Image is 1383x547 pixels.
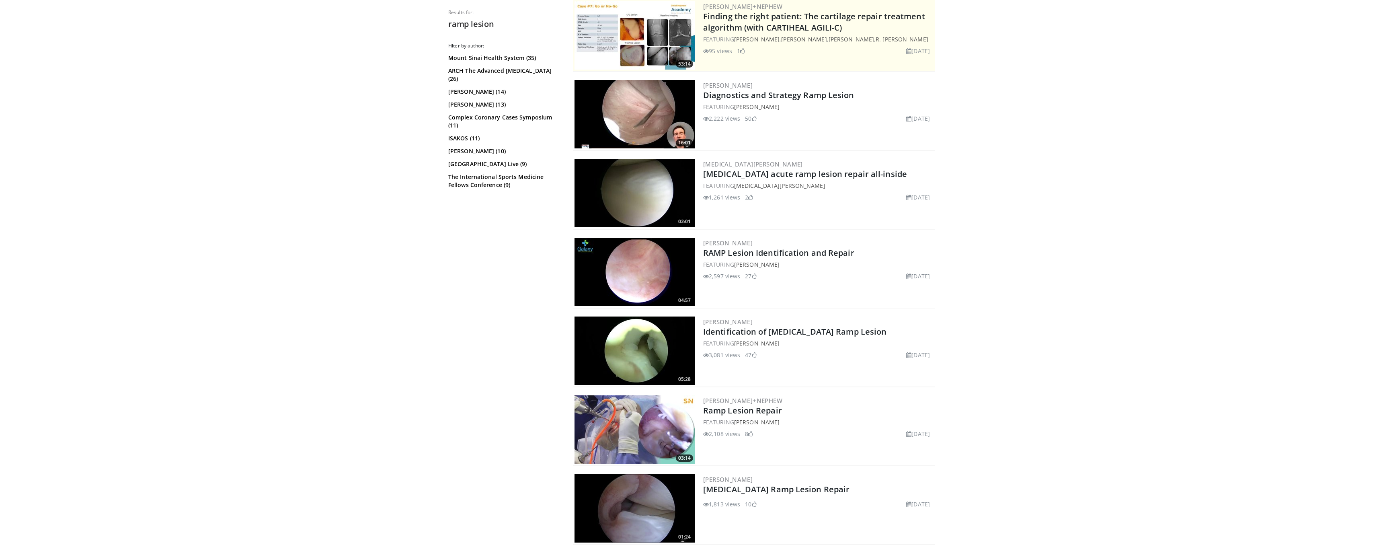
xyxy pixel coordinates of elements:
[676,533,693,541] span: 01:24
[703,193,740,202] li: 1,261 views
[448,67,559,83] a: ARCH The Advanced [MEDICAL_DATA] (26)
[745,500,756,508] li: 10
[703,11,925,33] a: Finding the right patient: The cartilage repair treatment algorithm (with CARTIHEAL AGILI-C)
[734,182,825,189] a: [MEDICAL_DATA][PERSON_NAME]
[734,103,780,111] a: [PERSON_NAME]
[676,60,693,68] span: 53:14
[575,317,695,385] img: 01aef253-4140-4139-a224-a7dd4dfef92d.300x170_q85_crop-smart_upscale.jpg
[906,351,930,359] li: [DATE]
[745,430,753,438] li: 8
[829,35,874,43] a: [PERSON_NAME]
[703,318,753,326] a: [PERSON_NAME]
[575,159,695,227] img: 34222bbf-6255-4b30-bf13-e42fdc7333f4.300x170_q85_crop-smart_upscale.jpg
[448,88,559,96] a: [PERSON_NAME] (14)
[575,1,695,70] a: 53:14
[703,181,933,190] div: FEATURING
[703,475,753,483] a: [PERSON_NAME]
[734,339,780,347] a: [PERSON_NAME]
[703,484,849,495] a: [MEDICAL_DATA] Ramp Lesion Repair
[703,239,753,247] a: [PERSON_NAME]
[703,81,753,89] a: [PERSON_NAME]
[734,35,780,43] a: [PERSON_NAME]
[575,317,695,385] a: 05:28
[448,101,559,109] a: [PERSON_NAME] (13)
[676,297,693,304] span: 04:57
[703,169,907,179] a: [MEDICAL_DATA] acute ramp lesion repair all-inside
[906,272,930,280] li: [DATE]
[906,47,930,55] li: [DATE]
[448,9,561,16] p: Results for:
[575,395,695,464] a: 03:14
[703,47,732,55] li: 95 views
[703,247,854,258] a: RAMP Lesion Identification and Repair
[575,1,695,70] img: 2894c166-06ea-43da-b75e-3312627dae3b.300x170_q85_crop-smart_upscale.jpg
[703,90,854,101] a: Diagnostics and Strategy Ramp Lesion
[448,173,559,189] a: The International Sports Medicine Fellows Conference (9)
[703,326,886,337] a: Identification of [MEDICAL_DATA] Ramp Lesion
[703,35,933,43] div: FEATURING , , ,
[575,159,695,227] a: 02:01
[703,397,782,405] a: [PERSON_NAME]+Nephew
[575,80,695,148] a: 16:01
[676,218,693,225] span: 02:01
[734,261,780,268] a: [PERSON_NAME]
[906,114,930,123] li: [DATE]
[745,114,756,123] li: 50
[906,193,930,202] li: [DATE]
[448,54,559,62] a: Mount Sinai Health System (35)
[703,103,933,111] div: FEATURING
[906,500,930,508] li: [DATE]
[781,35,827,43] a: [PERSON_NAME]
[703,500,740,508] li: 1,813 views
[448,160,559,168] a: [GEOGRAPHIC_DATA] Live (9)
[734,418,780,426] a: [PERSON_NAME]
[703,405,782,416] a: Ramp Lesion Repair
[703,272,740,280] li: 2,597 views
[676,376,693,383] span: 05:28
[575,80,695,148] img: 4b311231-421f-4f0b-aee3-25a73986fbc5.300x170_q85_crop-smart_upscale.jpg
[448,147,559,155] a: [PERSON_NAME] (10)
[703,418,933,426] div: FEATURING
[575,395,695,464] img: 151baedb-33b0-4e17-8179-f87b4d9db2ee.300x170_q85_crop-smart_upscale.jpg
[745,193,753,202] li: 2
[676,454,693,462] span: 03:14
[575,238,695,306] img: fc1b3dce-5804-4a60-af8b-8dbfde1053a9.300x170_q85_crop-smart_upscale.jpg
[737,47,745,55] li: 1
[703,351,740,359] li: 3,081 views
[703,160,803,168] a: [MEDICAL_DATA][PERSON_NAME]
[575,474,695,543] img: e4da3134-7a5e-455e-9e00-cacb8a59d1cf.300x170_q85_crop-smart_upscale.jpg
[448,113,559,130] a: Complex Coronary Cases Symposium (11)
[745,351,756,359] li: 47
[703,2,782,10] a: [PERSON_NAME]+Nephew
[575,238,695,306] a: 04:57
[745,272,756,280] li: 27
[906,430,930,438] li: [DATE]
[703,339,933,348] div: FEATURING
[703,430,740,438] li: 2,108 views
[703,260,933,269] div: FEATURING
[448,134,559,142] a: ISAKOS (11)
[448,19,561,29] h2: ramp lesion
[575,474,695,543] a: 01:24
[448,43,561,49] h3: Filter by author:
[876,35,928,43] a: R. [PERSON_NAME]
[676,139,693,146] span: 16:01
[703,114,740,123] li: 2,222 views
